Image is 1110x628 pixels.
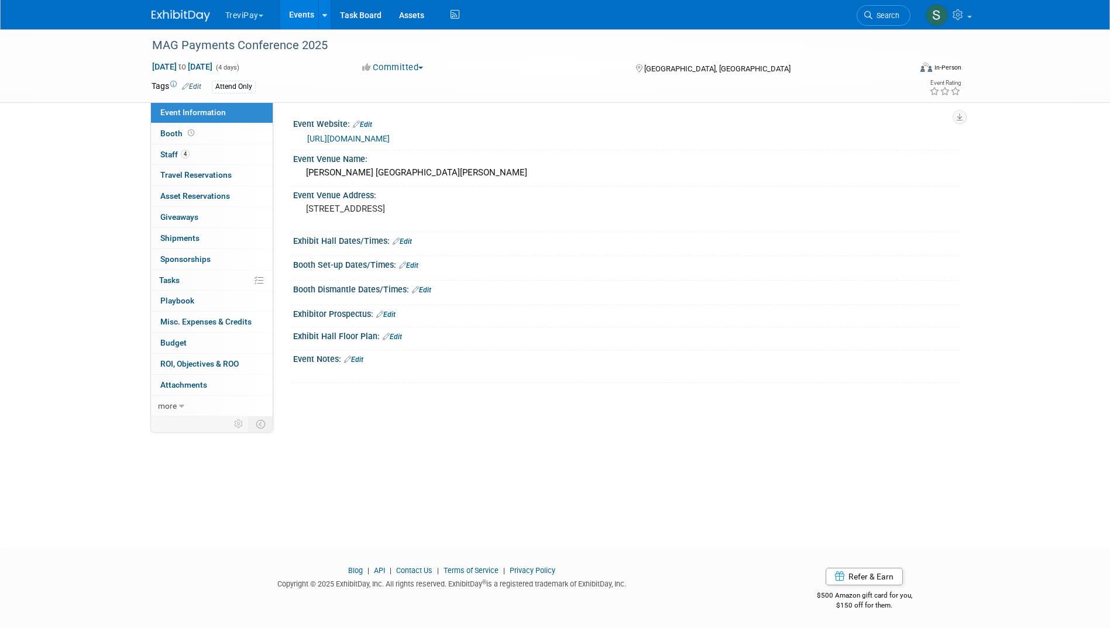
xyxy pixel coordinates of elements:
[159,275,180,285] span: Tasks
[151,144,273,165] a: Staff4
[434,566,442,575] span: |
[151,333,273,353] a: Budget
[215,64,239,71] span: (4 days)
[151,249,273,270] a: Sponsorships
[920,63,932,72] img: Format-Inperson.png
[302,164,950,182] div: [PERSON_NAME] [GEOGRAPHIC_DATA][PERSON_NAME]
[826,568,903,585] a: Refer & Earn
[151,123,273,144] a: Booth
[160,338,187,347] span: Budget
[857,5,910,26] a: Search
[293,327,959,343] div: Exhibit Hall Floor Plan:
[934,63,961,72] div: In-Person
[151,186,273,206] a: Asset Reservations
[348,566,363,575] a: Blog
[151,396,273,416] a: more
[376,310,396,319] a: Edit
[151,312,273,332] a: Misc. Expenses & Credits
[293,150,959,165] div: Event Venue Name:
[160,254,211,264] span: Sponsorships
[177,62,188,71] span: to
[151,354,273,374] a: ROI, Objectives & ROO
[249,416,273,432] td: Toggle Event Tabs
[152,61,213,72] span: [DATE] [DATE]
[387,566,394,575] span: |
[160,108,226,117] span: Event Information
[182,82,201,91] a: Edit
[344,356,363,364] a: Edit
[399,261,418,270] a: Edit
[307,134,390,143] a: [URL][DOMAIN_NAME]
[151,228,273,249] a: Shipments
[151,291,273,311] a: Playbook
[293,115,959,130] div: Event Website:
[358,61,428,74] button: Committed
[181,150,190,158] span: 4
[160,359,239,368] span: ROI, Objectives & ROO
[151,165,273,185] a: Travel Reservations
[644,64,791,73] span: [GEOGRAPHIC_DATA], [GEOGRAPHIC_DATA]
[374,566,385,575] a: API
[158,401,177,410] span: more
[151,207,273,227] a: Giveaways
[152,10,210,22] img: ExhibitDay
[306,203,558,214] pre: [STREET_ADDRESS]
[365,566,372,575] span: |
[929,80,961,86] div: Event Rating
[444,566,499,575] a: Terms of Service
[152,576,753,589] div: Copyright © 2025 ExhibitDay, Inc. All rights reserved. ExhibitDay is a registered trademark of Ex...
[151,375,273,395] a: Attachments
[293,350,959,365] div: Event Notes:
[160,191,230,201] span: Asset Reservations
[393,237,412,246] a: Edit
[293,232,959,247] div: Exhibit Hall Dates/Times:
[151,270,273,291] a: Tasks
[160,150,190,159] span: Staff
[770,601,959,610] div: $150 off for them.
[229,416,249,432] td: Personalize Event Tab Strip
[293,256,959,271] div: Booth Set-up Dates/Times:
[148,35,893,56] div: MAG Payments Conference 2025
[160,212,198,222] span: Giveaways
[841,61,962,78] div: Event Format
[160,317,252,326] span: Misc. Expenses & Credits
[396,566,432,575] a: Contact Us
[185,129,197,137] span: Booth not reserved yet
[151,102,273,123] a: Event Information
[770,583,959,610] div: $500 Amazon gift card for you,
[383,333,402,341] a: Edit
[482,579,486,585] sup: ®
[510,566,555,575] a: Privacy Policy
[293,305,959,320] div: Exhibitor Prospectus:
[500,566,508,575] span: |
[152,80,201,94] td: Tags
[160,233,200,243] span: Shipments
[160,170,232,180] span: Travel Reservations
[293,281,959,296] div: Booth Dismantle Dates/Times:
[160,129,197,138] span: Booth
[160,380,207,389] span: Attachments
[212,81,256,93] div: Attend Only
[160,296,194,305] span: Playbook
[926,4,948,26] img: Santiago de la Lama
[293,187,959,201] div: Event Venue Address:
[353,120,372,129] a: Edit
[412,286,431,294] a: Edit
[872,11,899,20] span: Search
